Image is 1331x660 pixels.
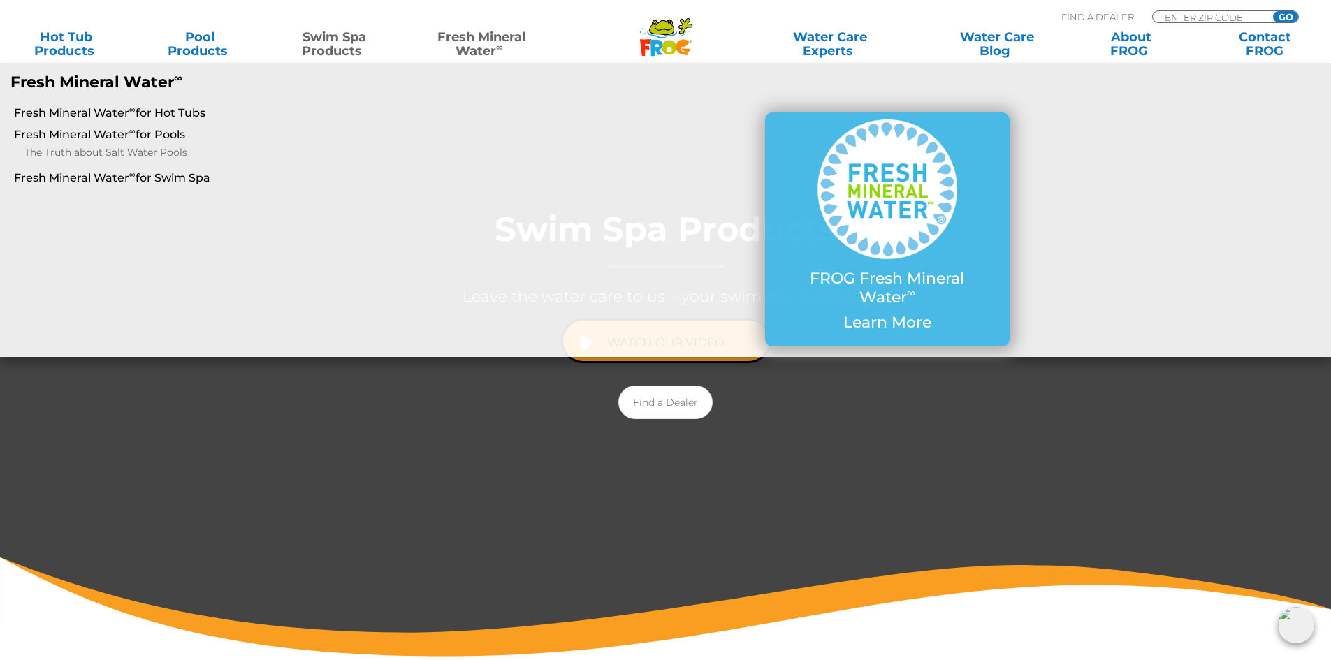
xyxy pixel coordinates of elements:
a: AboutFROG [1079,30,1183,58]
a: Fresh MineralWater∞ [416,30,546,58]
sup: ∞ [496,41,503,52]
input: GO [1273,11,1298,22]
img: openIcon [1278,607,1314,643]
a: Water CareExperts [745,30,915,58]
a: Hot TubProducts [14,30,118,58]
a: Water CareBlog [945,30,1049,58]
a: FROG Fresh Mineral Water∞ Learn More [793,119,982,339]
a: PoolProducts [148,30,252,58]
a: Fresh Mineral Water∞for Swim Spa [14,170,444,186]
sup: ∞ [907,286,915,300]
p: Find A Dealer [1061,10,1134,23]
sup: ∞ [129,169,136,179]
p: Fresh Mineral Water [10,73,544,91]
a: Find a Dealer [618,386,713,419]
a: ContactFROG [1213,30,1317,58]
sup: ∞ [129,104,136,115]
sup: ∞ [129,126,136,136]
sup: ∞ [174,71,182,85]
a: The Truth about Salt Water Pools [24,145,444,161]
input: Zip Code Form [1163,11,1258,23]
p: FROG Fresh Mineral Water [793,270,982,307]
a: Fresh Mineral Water∞for Hot Tubs [14,105,444,121]
a: Fresh Mineral Water∞for Pools [14,127,444,142]
a: Swim SpaProducts [282,30,386,58]
p: Learn More [793,314,982,332]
